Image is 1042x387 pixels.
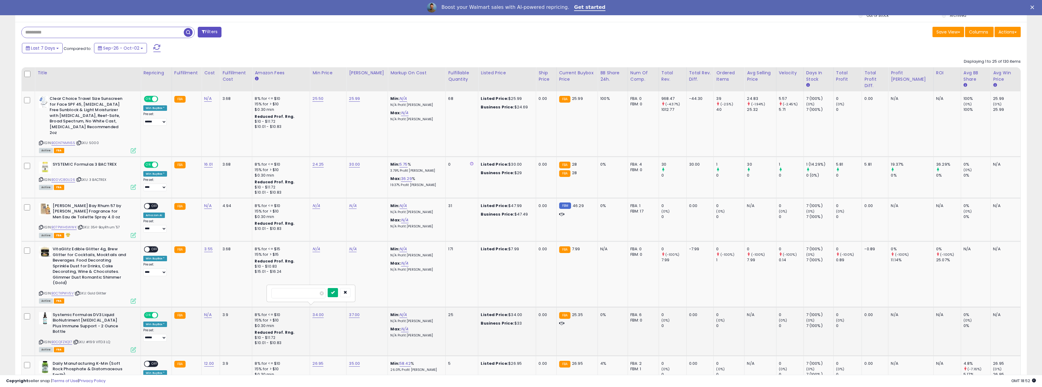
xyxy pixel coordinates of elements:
div: 0% [600,162,623,167]
small: (-1.94%) [751,102,765,107]
div: 7 (100%) [806,214,833,220]
small: FBA [559,162,570,168]
img: Profile image for Adrian [427,3,437,12]
span: | SKU: 3 BACTREX [76,177,106,182]
div: Fulfillment [174,70,199,76]
a: B0CQFZXQ17 [51,340,72,345]
span: FBA [54,185,64,190]
img: 51ox-gfr8eL._SL40_.jpg [39,203,51,215]
div: Min Price [312,70,344,76]
div: 0.00 [538,203,552,209]
a: 34.00 [312,312,324,318]
div: ROI [936,70,958,76]
small: (0%) [661,209,670,214]
label: Out of Stock [866,13,889,18]
div: -44.30 [689,96,709,101]
div: Amazon AI [143,213,165,218]
small: (-100%) [840,252,854,257]
div: 0 [779,203,803,209]
div: Fulfillment Cost [222,70,249,83]
p: 3.79% Profit [PERSON_NAME] [390,169,441,173]
i: hazardous material [64,233,71,237]
div: 0 [661,214,686,220]
div: 1 [716,162,744,167]
div: Total Rev. [661,70,684,83]
img: 519nOu5MdcL._SL40_.jpg [39,246,51,259]
div: $25.99 [481,96,531,101]
div: 40 [716,107,744,112]
div: [PERSON_NAME] [349,70,385,76]
b: Max: [390,110,401,116]
img: 31dozIXLeoL._SL40_.jpg [39,96,48,108]
div: 1012.77 [661,107,686,112]
div: Win BuyBox * [143,105,167,111]
div: $10.01 - $10.83 [255,190,305,195]
th: The percentage added to the cost of goods (COGS) that forms the calculator for Min & Max prices. [388,67,446,91]
div: Num of Comp. [630,70,656,83]
button: Last 7 Days [22,43,63,53]
a: 36.29 [401,176,412,182]
button: Save View [932,27,964,37]
small: (-100%) [895,252,909,257]
small: (-2.5%) [720,102,733,107]
div: Win BuyBox * [143,171,167,177]
div: 3.68 [222,246,247,252]
div: 100% [964,107,990,112]
div: % [390,162,441,173]
div: 0 (0%) [806,173,833,178]
div: Title [37,70,138,76]
div: 0 [779,173,803,178]
a: N/A [204,312,211,318]
small: Amazon Fees. [255,76,258,82]
div: 0 [836,96,862,101]
a: N/A [401,110,408,116]
div: 5.57 [779,96,803,101]
div: N/A [993,246,1016,252]
div: $10.01 - $10.83 [255,124,305,129]
div: N/A [993,203,1016,209]
a: N/A [399,96,407,102]
div: 25.99 [993,107,1020,112]
a: 12.00 [204,361,214,367]
div: N/A [600,246,623,252]
div: 4.94 [222,203,247,209]
div: Ordered Items [716,70,742,83]
div: FBA: 0 [630,96,654,101]
div: 0 [747,246,776,252]
div: FBA: 0 [630,246,654,252]
div: N/A [747,203,771,209]
div: 25.99 [993,96,1020,101]
p: N/A Profit [PERSON_NAME] [390,224,441,229]
div: Profit [PERSON_NAME] [891,70,931,83]
div: Repricing [143,70,169,76]
div: 7 (100%) [806,246,833,252]
div: Total Profit [836,70,859,83]
div: 5.81 [864,162,883,167]
small: (-100%) [783,252,797,257]
div: $10 - $11.72 [255,119,305,124]
div: 7 (100%) [806,203,833,209]
div: Days In Stock [806,70,831,83]
div: Avg Selling Price [747,70,773,83]
span: OFF [150,247,159,252]
div: 0% [891,246,933,252]
a: B00VC8GU26 [51,177,75,182]
div: Fulfillable Quantity [448,70,476,83]
div: 0 [836,246,862,252]
small: (-100%) [751,252,765,257]
div: Total Rev. Diff. [689,70,711,83]
div: 100% [600,96,623,101]
div: 968.47 [661,96,686,101]
div: Velocity [779,70,801,76]
b: Business Price: [481,211,514,217]
div: 0.00 [538,96,552,101]
div: 0 [716,173,744,178]
div: $10.01 - $10.83 [255,226,305,231]
div: 39 [716,96,744,101]
div: 8% for <= $10 [255,162,305,167]
b: Listed Price: [481,203,508,209]
div: 0 [836,173,862,178]
a: N/A [204,203,211,209]
div: 0.00 [689,203,709,209]
span: All listings currently available for purchase on Amazon [39,148,53,153]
